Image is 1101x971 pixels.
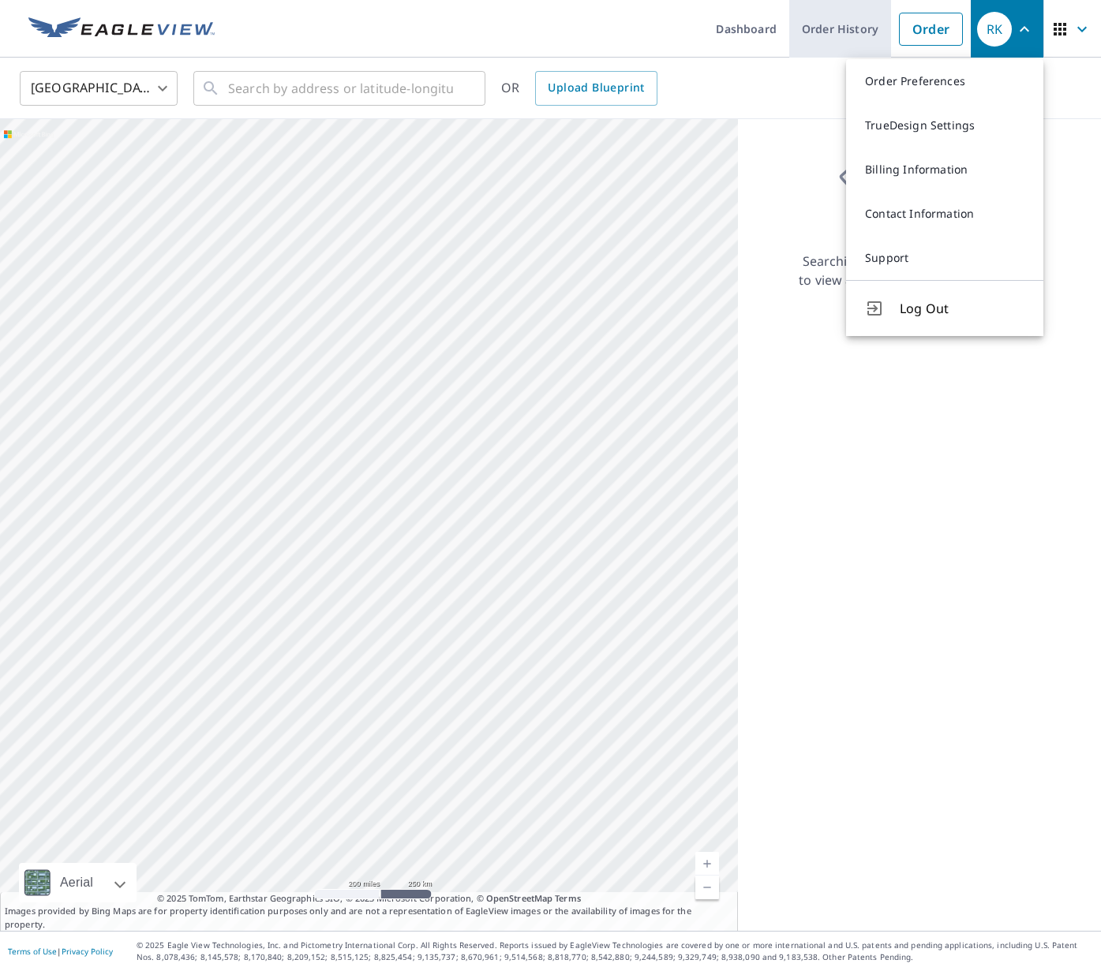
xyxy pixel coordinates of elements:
div: [GEOGRAPHIC_DATA] [20,66,178,110]
p: | [8,947,113,956]
div: RK [977,12,1012,47]
a: Terms [555,892,581,904]
a: Contact Information [846,192,1043,236]
a: Privacy Policy [62,946,113,957]
button: Log Out [846,280,1043,336]
a: OpenStreetMap [486,892,552,904]
a: Support [846,236,1043,280]
img: EV Logo [28,17,215,41]
a: Order Preferences [846,59,1043,103]
a: Current Level 5, Zoom Out [695,876,719,899]
a: TrueDesign Settings [846,103,1043,148]
a: Order [899,13,963,46]
div: Aerial [55,863,98,902]
a: Upload Blueprint [535,71,657,106]
div: Aerial [19,863,137,902]
a: Billing Information [846,148,1043,192]
span: Log Out [900,299,1024,318]
div: OR [501,71,657,106]
p: Searching for a property address to view a list of available products. [798,252,1009,289]
a: Current Level 5, Zoom In [695,852,719,876]
a: Terms of Use [8,946,57,957]
span: Upload Blueprint [548,78,644,98]
input: Search by address or latitude-longitude [228,66,453,110]
span: © 2025 TomTom, Earthstar Geographics SIO, © 2025 Microsoft Corporation, © [157,892,581,906]
p: © 2025 Eagle View Technologies, Inc. and Pictometry International Corp. All Rights Reserved. Repo... [137,939,1093,963]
